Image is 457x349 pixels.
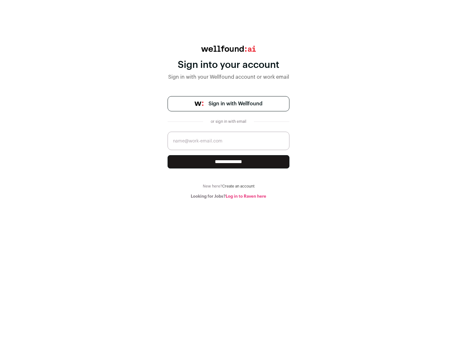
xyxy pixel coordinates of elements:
[168,73,289,81] div: Sign in with your Wellfound account or work email
[195,102,203,106] img: wellfound-symbol-flush-black-fb3c872781a75f747ccb3a119075da62bfe97bd399995f84a933054e44a575c4.png
[226,194,266,198] a: Log in to Raven here
[209,100,262,108] span: Sign in with Wellfound
[222,184,255,188] a: Create an account
[201,46,256,52] img: wellfound:ai
[208,119,249,124] div: or sign in with email
[168,132,289,150] input: name@work-email.com
[168,184,289,189] div: New here?
[168,59,289,71] div: Sign into your account
[168,194,289,199] div: Looking for Jobs?
[168,96,289,111] a: Sign in with Wellfound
